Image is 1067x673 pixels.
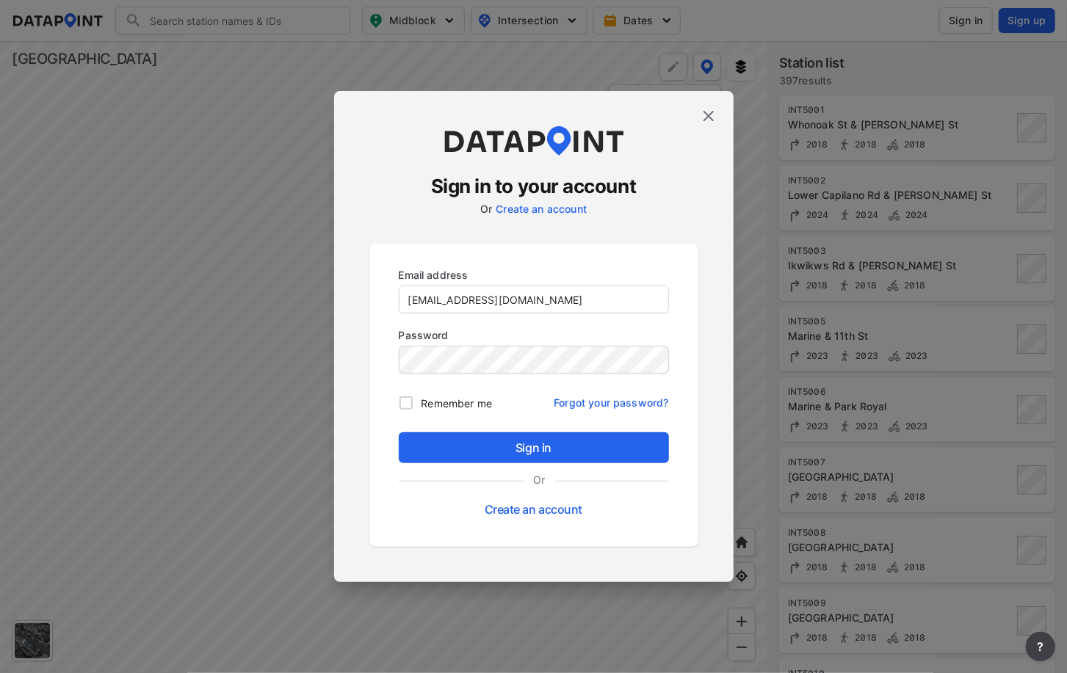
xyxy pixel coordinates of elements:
[1026,632,1055,661] button: more
[496,203,587,215] a: Create an account
[525,472,554,487] label: Or
[399,267,669,283] p: Email address
[399,327,669,343] p: Password
[554,388,668,410] a: Forgot your password?
[700,107,717,125] img: close.efbf2170.svg
[1035,638,1046,655] span: ?
[485,502,582,517] a: Create an account
[422,396,492,411] span: Remember me
[399,432,669,463] button: Sign in
[399,286,668,313] input: you@example.com
[442,126,626,156] img: dataPointLogo.9353c09d.svg
[369,173,698,200] h3: Sign in to your account
[410,439,657,456] span: Sign in
[480,203,492,215] label: Or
